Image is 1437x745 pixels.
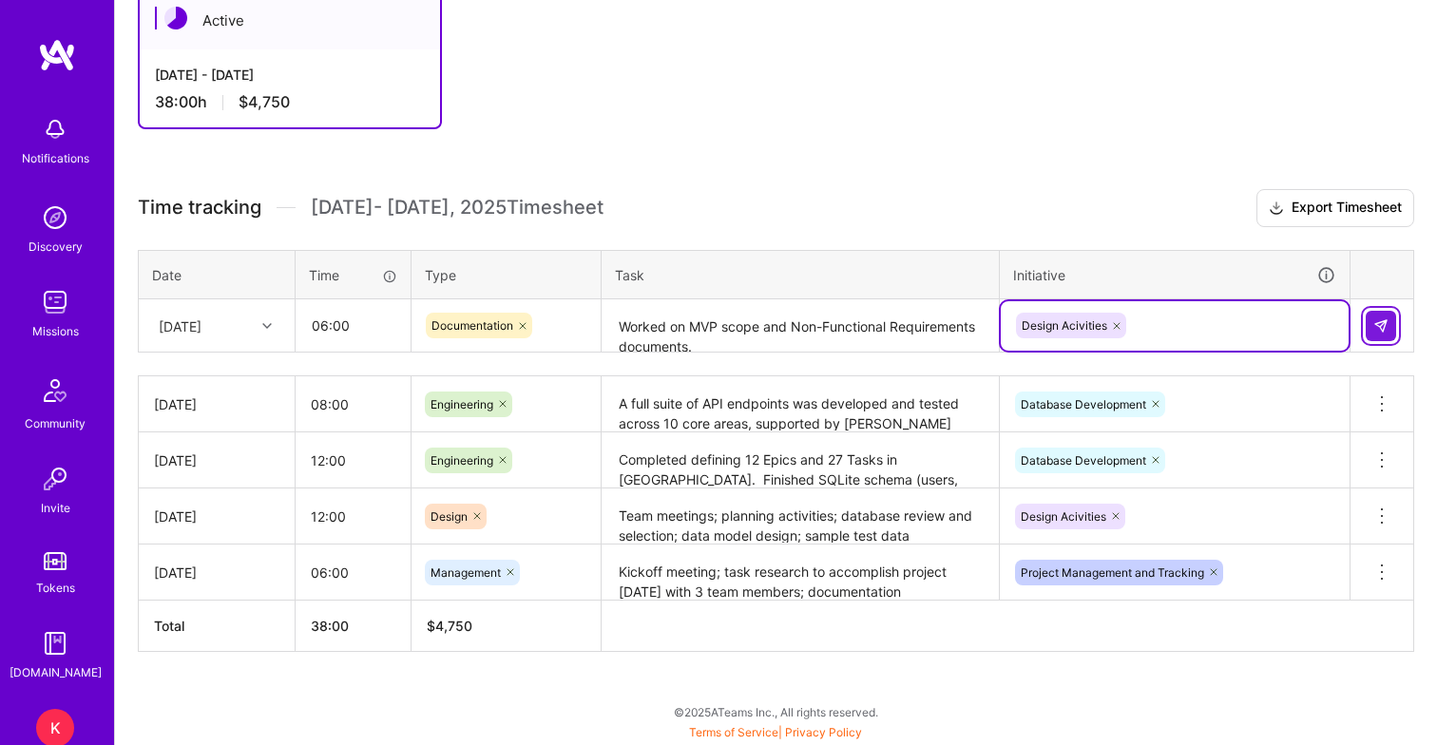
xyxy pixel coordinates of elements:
[296,491,411,542] input: HH:MM
[155,92,425,112] div: 38:00 h
[138,196,261,220] span: Time tracking
[36,199,74,237] img: discovery
[22,148,89,168] div: Notifications
[36,110,74,148] img: bell
[431,397,493,411] span: Engineering
[1021,453,1146,468] span: Database Development
[154,506,279,526] div: [DATE]
[604,546,997,599] textarea: Kickoff meeting; task research to accomplish project [DATE] with 3 team members; documentation
[431,565,501,580] span: Management
[41,498,70,518] div: Invite
[431,453,493,468] span: Engineering
[296,379,411,430] input: HH:MM
[689,725,862,739] span: |
[309,265,397,285] div: Time
[1021,397,1146,411] span: Database Development
[689,725,778,739] a: Terms of Service
[1366,311,1398,341] div: null
[1021,509,1106,524] span: Design Acivities
[604,301,997,352] textarea: Worked on MVP scope and Non-Functional Requirements documents.
[1256,189,1414,227] button: Export Timesheet
[154,563,279,583] div: [DATE]
[1373,318,1389,334] img: Submit
[154,450,279,470] div: [DATE]
[602,250,1000,299] th: Task
[29,237,83,257] div: Discovery
[44,552,67,570] img: tokens
[431,318,513,333] span: Documentation
[164,7,187,29] img: Active
[604,378,997,430] textarea: A full suite of API endpoints was developed and tested across 10 core areas, supported by [PERSON...
[139,601,296,652] th: Total
[32,321,79,341] div: Missions
[10,662,102,682] div: [DOMAIN_NAME]
[25,413,86,433] div: Community
[604,490,997,543] textarea: Team meetings; planning activities; database review and selection; data model design; sample test...
[36,624,74,662] img: guide book
[262,321,272,331] i: icon Chevron
[32,368,78,413] img: Community
[431,509,468,524] span: Design
[159,315,201,335] div: [DATE]
[412,250,602,299] th: Type
[296,435,411,486] input: HH:MM
[155,65,425,85] div: [DATE] - [DATE]
[114,688,1437,735] div: © 2025 ATeams Inc., All rights reserved.
[38,38,76,72] img: logo
[154,394,279,414] div: [DATE]
[1022,318,1107,333] span: Design Acivities
[139,250,296,299] th: Date
[296,601,412,652] th: 38:00
[1021,565,1204,580] span: Project Management and Tracking
[239,92,290,112] span: $4,750
[785,725,862,739] a: Privacy Policy
[296,547,411,598] input: HH:MM
[36,283,74,321] img: teamwork
[1269,199,1284,219] i: icon Download
[427,618,472,634] span: $ 4,750
[36,578,75,598] div: Tokens
[604,434,997,487] textarea: Completed defining 12 Epics and 27 Tasks in [GEOGRAPHIC_DATA]. Finished SQLite schema (users, ven...
[1013,264,1336,286] div: Initiative
[297,300,410,351] input: HH:MM
[36,460,74,498] img: Invite
[311,196,604,220] span: [DATE] - [DATE] , 2025 Timesheet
